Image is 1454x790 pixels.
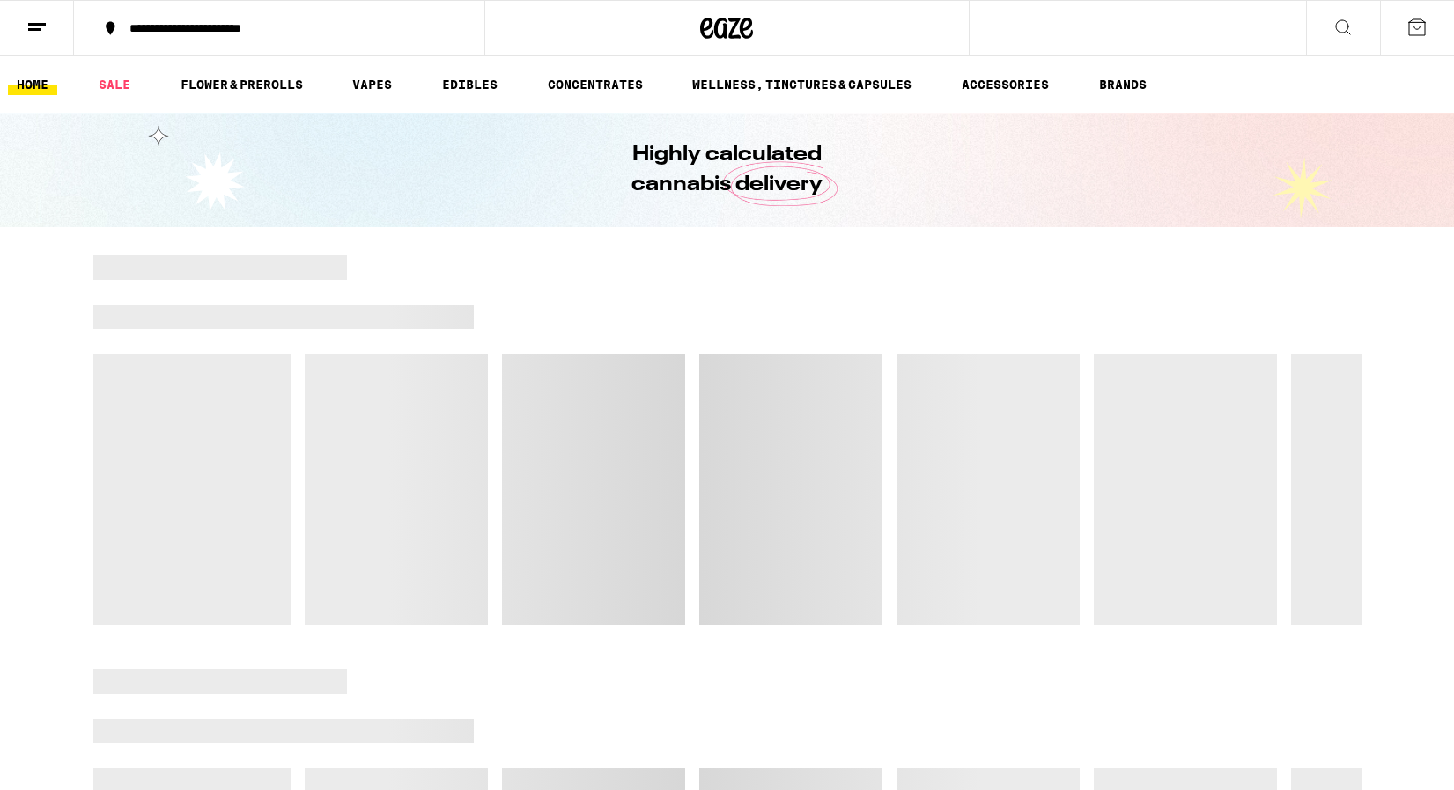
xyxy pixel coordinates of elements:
[433,74,506,95] a: EDIBLES
[8,74,57,95] a: HOME
[172,74,312,95] a: FLOWER & PREROLLS
[582,140,873,200] h1: Highly calculated cannabis delivery
[683,74,920,95] a: WELLNESS, TINCTURES & CAPSULES
[539,74,652,95] a: CONCENTRATES
[343,74,401,95] a: VAPES
[1090,74,1155,95] a: BRANDS
[90,74,139,95] a: SALE
[953,74,1058,95] a: ACCESSORIES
